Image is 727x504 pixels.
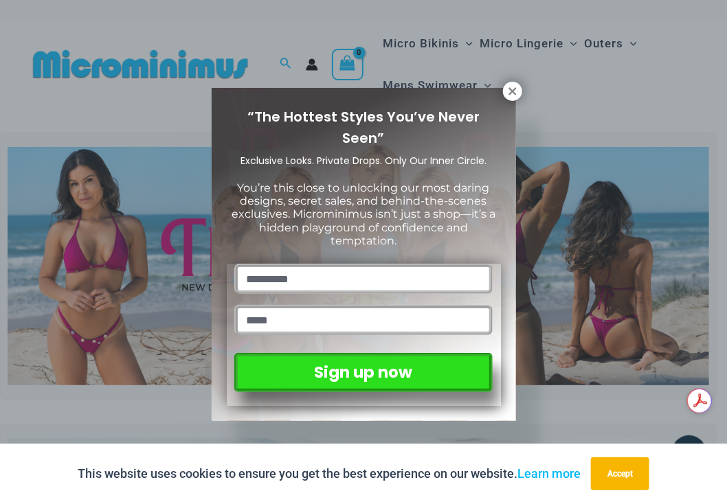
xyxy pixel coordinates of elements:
[517,466,581,481] a: Learn more
[234,353,492,392] button: Sign up now
[591,457,649,490] button: Accept
[247,107,480,148] span: “The Hottest Styles You’ve Never Seen”
[78,463,581,484] p: This website uses cookies to ensure you get the best experience on our website.
[503,82,522,101] button: Close
[232,181,495,247] span: You’re this close to unlocking our most daring designs, secret sales, and behind-the-scenes exclu...
[241,154,486,168] span: Exclusive Looks. Private Drops. Only Our Inner Circle.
